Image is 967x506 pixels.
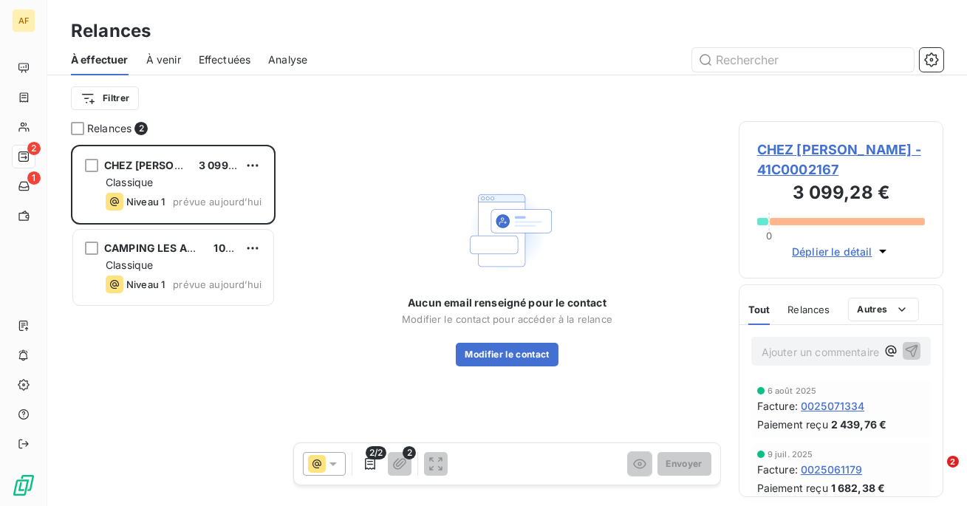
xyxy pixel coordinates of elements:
[831,417,887,432] span: 2 439,76 €
[104,242,288,254] span: CAMPING LES ARCHES SNACK/PIZZ
[657,452,711,476] button: Envoyer
[87,121,131,136] span: Relances
[71,145,276,506] div: grid
[71,86,139,110] button: Filtrer
[213,242,259,254] span: 106,86 €
[947,456,959,468] span: 2
[768,450,813,459] span: 9 juil. 2025
[199,52,251,67] span: Effectuées
[801,398,865,414] span: 0025071334
[106,176,153,188] span: Classique
[692,48,914,72] input: Rechercher
[146,52,181,67] span: À venir
[460,183,555,278] img: Empty state
[403,446,416,459] span: 2
[757,480,828,496] span: Paiement reçu
[27,171,41,185] span: 1
[104,159,224,171] span: CHEZ [PERSON_NAME]
[71,18,151,44] h3: Relances
[126,196,165,208] span: Niveau 1
[766,230,772,242] span: 0
[402,313,612,325] span: Modifier le contact pour accéder à la relance
[768,386,817,395] span: 6 août 2025
[106,259,153,271] span: Classique
[199,159,256,171] span: 3 099,28 €
[27,142,41,155] span: 2
[456,343,558,366] button: Modifier le contact
[173,278,262,290] span: prévue aujourd’hui
[917,456,952,491] iframe: Intercom live chat
[408,295,606,310] span: Aucun email renseigné pour le contact
[748,304,770,315] span: Tout
[757,417,828,432] span: Paiement reçu
[134,122,148,135] span: 2
[126,278,165,290] span: Niveau 1
[787,243,895,260] button: Déplier le détail
[12,9,35,33] div: AF
[757,462,798,477] span: Facture :
[173,196,262,208] span: prévue aujourd’hui
[831,480,886,496] span: 1 682,38 €
[71,52,129,67] span: À effectuer
[792,244,872,259] span: Déplier le détail
[12,473,35,497] img: Logo LeanPay
[787,304,830,315] span: Relances
[757,180,925,209] h3: 3 099,28 €
[801,462,863,477] span: 0025061179
[757,140,925,180] span: CHEZ [PERSON_NAME] - 41C0002167
[366,446,386,459] span: 2/2
[757,398,798,414] span: Facture :
[848,298,920,321] button: Autres
[268,52,307,67] span: Analyse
